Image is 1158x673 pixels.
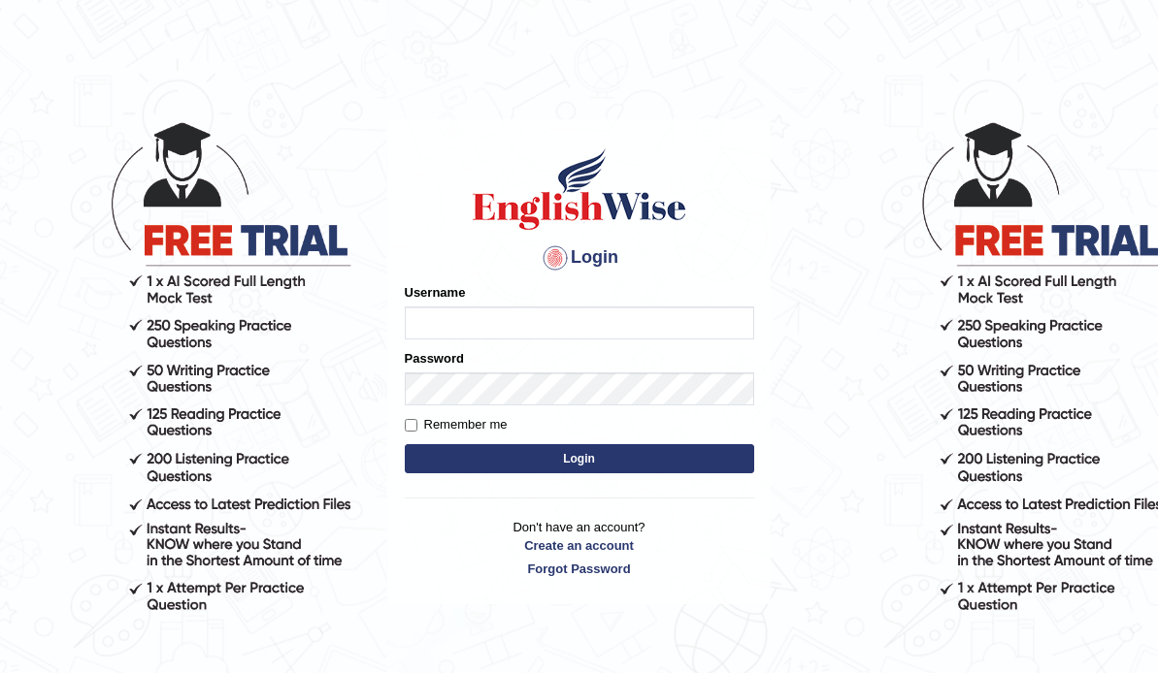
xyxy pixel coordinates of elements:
button: Login [405,444,754,473]
input: Remember me [405,419,417,432]
img: Logo of English Wise sign in for intelligent practice with AI [469,145,690,233]
label: Username [405,283,466,302]
p: Don't have an account? [405,518,754,578]
a: Create an account [405,536,754,555]
a: Forgot Password [405,560,754,578]
label: Remember me [405,415,508,434]
h4: Login [405,242,754,273]
label: Password [405,349,464,368]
